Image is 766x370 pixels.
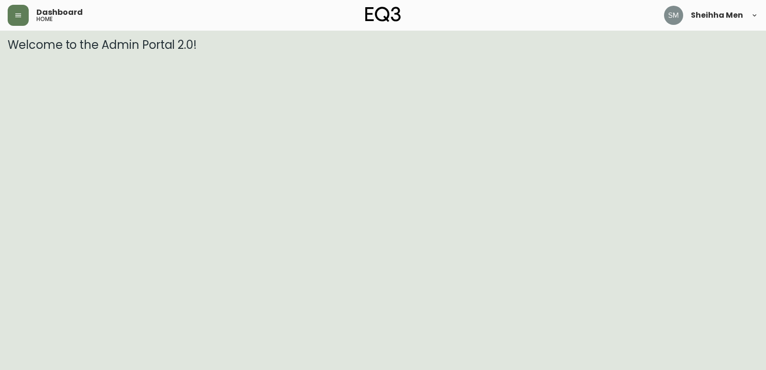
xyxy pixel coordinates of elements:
[36,16,53,22] h5: home
[365,7,401,22] img: logo
[691,11,743,19] span: Sheihha Men
[36,9,83,16] span: Dashboard
[8,38,758,52] h3: Welcome to the Admin Portal 2.0!
[664,6,683,25] img: cfa6f7b0e1fd34ea0d7b164297c1067f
